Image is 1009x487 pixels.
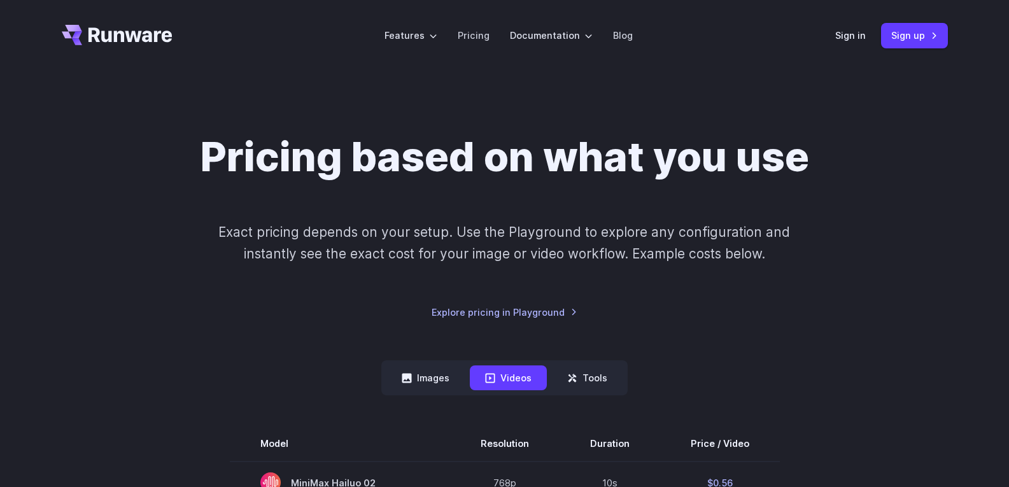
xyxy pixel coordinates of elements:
button: Images [386,365,465,390]
th: Model [230,426,450,462]
a: Sign up [881,23,948,48]
th: Duration [560,426,660,462]
a: Go to / [62,25,173,45]
a: Pricing [458,28,490,43]
button: Tools [552,365,623,390]
h1: Pricing based on what you use [201,132,809,181]
button: Videos [470,365,547,390]
th: Price / Video [660,426,780,462]
label: Documentation [510,28,593,43]
th: Resolution [450,426,560,462]
label: Features [385,28,437,43]
a: Sign in [835,28,866,43]
p: Exact pricing depends on your setup. Use the Playground to explore any configuration and instantl... [194,222,814,264]
a: Blog [613,28,633,43]
a: Explore pricing in Playground [432,305,577,320]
